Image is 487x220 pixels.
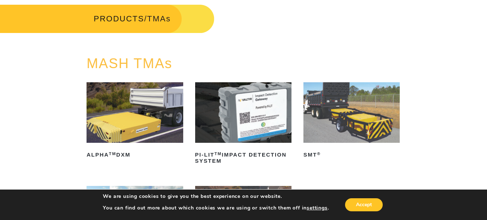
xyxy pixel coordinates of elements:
[303,149,400,161] h2: SMT
[103,205,329,211] p: You can find out more about which cookies we are using or switch them off in .
[94,14,144,23] a: PRODUCTS
[87,56,172,71] a: MASH TMAs
[214,151,222,156] sup: TM
[87,149,183,161] h2: ALPHA DXM
[195,82,291,167] a: PI-LITTMImpact Detection System
[195,149,291,167] h2: PI-LIT Impact Detection System
[87,82,183,161] a: ALPHATMDXM
[103,193,329,200] p: We are using cookies to give you the best experience on our website.
[345,198,383,211] button: Accept
[317,151,321,156] sup: ®
[109,151,116,156] sup: TM
[147,14,171,23] span: TMAs
[303,82,400,161] a: SMT®
[307,205,327,211] button: settings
